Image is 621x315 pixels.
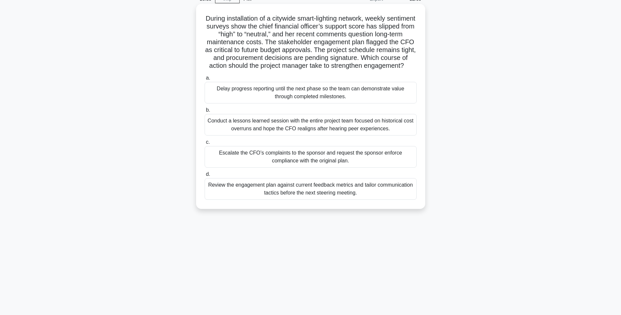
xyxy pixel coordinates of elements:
span: a. [206,75,210,81]
div: Conduct a lessons learned session with the entire project team focused on historical cost overrun... [205,114,417,136]
span: d. [206,171,210,177]
h5: During installation of a citywide smart-lighting network, weekly sentiment surveys show the chief... [204,14,417,70]
div: Review the engagement plan against current feedback metrics and tailor communication tactics befo... [205,178,417,200]
div: Delay progress reporting until the next phase so the team can demonstrate value through completed... [205,82,417,103]
span: b. [206,107,210,113]
div: Escalate the CFO’s complaints to the sponsor and request the sponsor enforce compliance with the ... [205,146,417,168]
span: c. [206,139,210,145]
